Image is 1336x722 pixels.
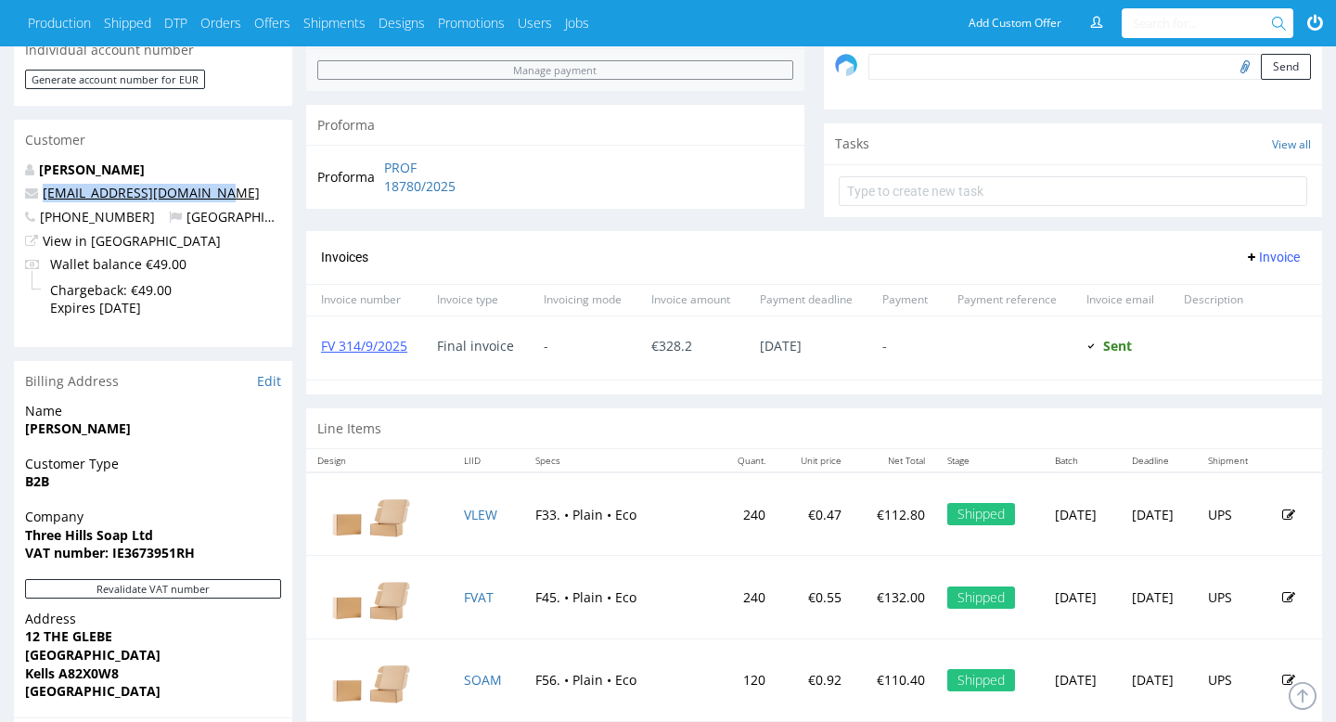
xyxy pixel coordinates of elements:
[464,588,494,606] a: FVAT
[14,361,292,402] div: Billing Address
[50,255,186,274] span: Wallet balance €49.00
[25,627,112,645] strong: 12 THE GLEBE
[777,638,852,721] td: €0.92
[524,556,717,638] td: F45. • Plain • Eco
[453,449,525,472] th: LIID
[1044,638,1120,721] td: [DATE]
[1197,638,1271,721] td: UPS
[306,105,804,146] div: Proforma
[438,14,505,32] a: Promotions
[565,14,589,32] a: Jobs
[544,292,622,308] span: Invoicing mode
[25,472,49,490] strong: B2B
[864,506,926,524] p: €112.80
[464,506,497,523] a: VLEW
[437,292,514,308] span: Invoice type
[651,292,730,308] span: Invoice amount
[325,479,417,549] img: 13668504-packhelp-mailerbox-f-56-double-plain.png
[835,54,857,76] img: share_image_120x120.png
[882,292,928,308] span: Payment
[306,408,1322,449] div: Line Items
[1197,556,1271,638] td: UPS
[25,508,281,526] span: Company
[835,135,869,153] span: Tasks
[958,8,1072,38] a: Add Custom Offer
[28,14,91,32] a: Production
[317,157,379,197] td: Proforma
[777,472,852,556] td: €0.47
[947,587,1015,609] div: Shipped
[25,70,205,89] button: Generate account number for EUR
[104,14,151,32] a: Shipped
[760,337,802,355] span: [DATE]
[864,671,926,690] p: €110.40
[760,292,853,308] span: Payment deadline
[325,561,417,632] img: 13668504-packhelp-mailerbox-f-56-double-plain.png
[1044,472,1120,556] td: [DATE]
[306,449,453,472] th: Design
[1197,449,1271,472] th: Shipment
[50,299,186,317] span: Expires [DATE]
[717,556,777,638] td: 240
[1261,54,1311,80] button: Send
[25,419,131,437] strong: [PERSON_NAME]
[544,339,622,354] span: -
[257,372,281,391] a: Edit
[1121,472,1197,556] td: [DATE]
[25,664,119,682] strong: Kells A82X0W8
[957,292,1057,308] span: Payment reference
[524,638,717,721] td: F56. • Plain • Eco
[50,281,186,300] span: Chargeback: €49.00
[303,14,366,32] a: Shipments
[254,14,290,32] a: Offers
[1272,136,1311,152] a: View all
[25,646,161,664] strong: [GEOGRAPHIC_DATA]
[853,449,937,472] th: Net Total
[25,526,153,544] strong: Three Hills Soap Ltd
[882,339,928,354] span: -
[169,208,316,226] span: [GEOGRAPHIC_DATA]
[25,544,195,561] strong: VAT number: IE3673951RH
[321,292,407,308] span: Invoice number
[1044,449,1120,472] th: Batch
[947,503,1015,525] div: Shipped
[39,161,145,178] a: [PERSON_NAME]
[717,472,777,556] td: 240
[1121,449,1197,472] th: Deadline
[717,638,777,721] td: 120
[1044,556,1120,638] td: [DATE]
[524,449,717,472] th: Specs
[1121,638,1197,721] td: [DATE]
[464,671,502,689] a: SOAM
[1197,472,1271,556] td: UPS
[524,472,717,556] td: F33. • Plain • Eco
[936,449,1044,472] th: Stage
[777,449,852,472] th: Unit price
[947,669,1015,691] div: Shipped
[437,339,514,354] span: Final invoice
[321,250,368,264] span: Invoices
[321,337,407,355] a: FV 314/9/2025
[864,588,926,607] p: €132.00
[325,645,417,716] img: 13668504-packhelp-mailerbox-f-56-double-plain.png
[1244,250,1300,264] span: Invoice
[25,402,281,420] span: Name
[25,579,281,599] button: Revalidate VAT number
[25,682,161,700] strong: [GEOGRAPHIC_DATA]
[25,208,155,226] span: [PHONE_NUMBER]
[1121,556,1197,638] td: [DATE]
[651,337,692,355] span: € 328.2
[1184,292,1243,308] span: Description
[1086,339,1132,354] div: Sent
[717,449,777,472] th: Quant.
[25,455,281,473] span: Customer Type
[14,30,292,71] div: Individual account number
[379,14,425,32] a: Designs
[14,120,292,161] div: Customer
[164,14,187,32] a: DTP
[200,14,241,32] a: Orders
[1133,8,1275,38] input: Search for...
[1086,292,1154,308] span: Invoice email
[43,184,260,201] a: [EMAIL_ADDRESS][DOMAIN_NAME]
[839,176,1307,206] input: Type to create new task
